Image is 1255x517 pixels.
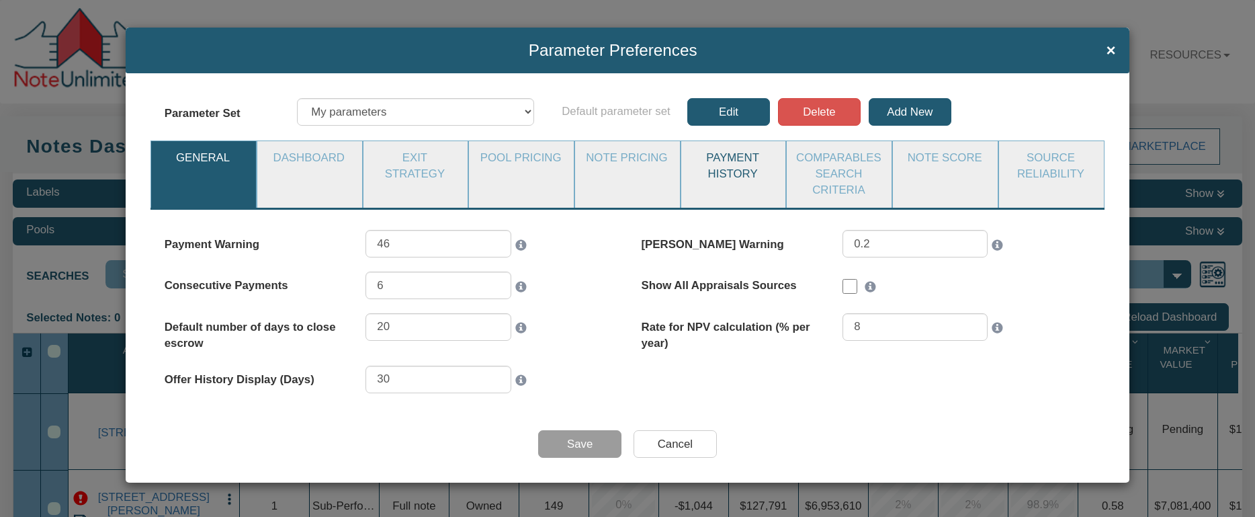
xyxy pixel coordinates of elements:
label: Consecutive Payments [165,272,352,294]
a: Dashboard [257,141,361,175]
label: Rate for NPV calculation (% per year) [642,313,829,352]
input: Add New [869,98,951,126]
label: Payment Warning [165,230,352,252]
label: Show All Appraisals Sources [642,272,829,294]
a: General [151,141,255,175]
a: Payment History [681,141,785,192]
span: × [1106,42,1115,60]
a: Pool Pricing [469,141,572,175]
label: Parameter Set [150,98,283,122]
a: Comparables Search Criteria [787,141,890,208]
label: Default number of days to close escrow [165,313,352,352]
input: Delete [778,98,861,126]
span: Default parameter set [562,97,679,118]
a: Note Score [893,141,996,175]
input: Cancel [634,430,716,458]
a: Exit Strategy [363,141,467,192]
a: Note Pricing [575,141,679,175]
span: Parameter Preferences [139,42,1086,60]
input: Save [538,430,621,458]
a: Source Reliability [999,141,1102,192]
input: Edit [687,98,770,126]
label: [PERSON_NAME] Warning [642,230,829,252]
label: Offer History Display (Days) [165,366,352,388]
